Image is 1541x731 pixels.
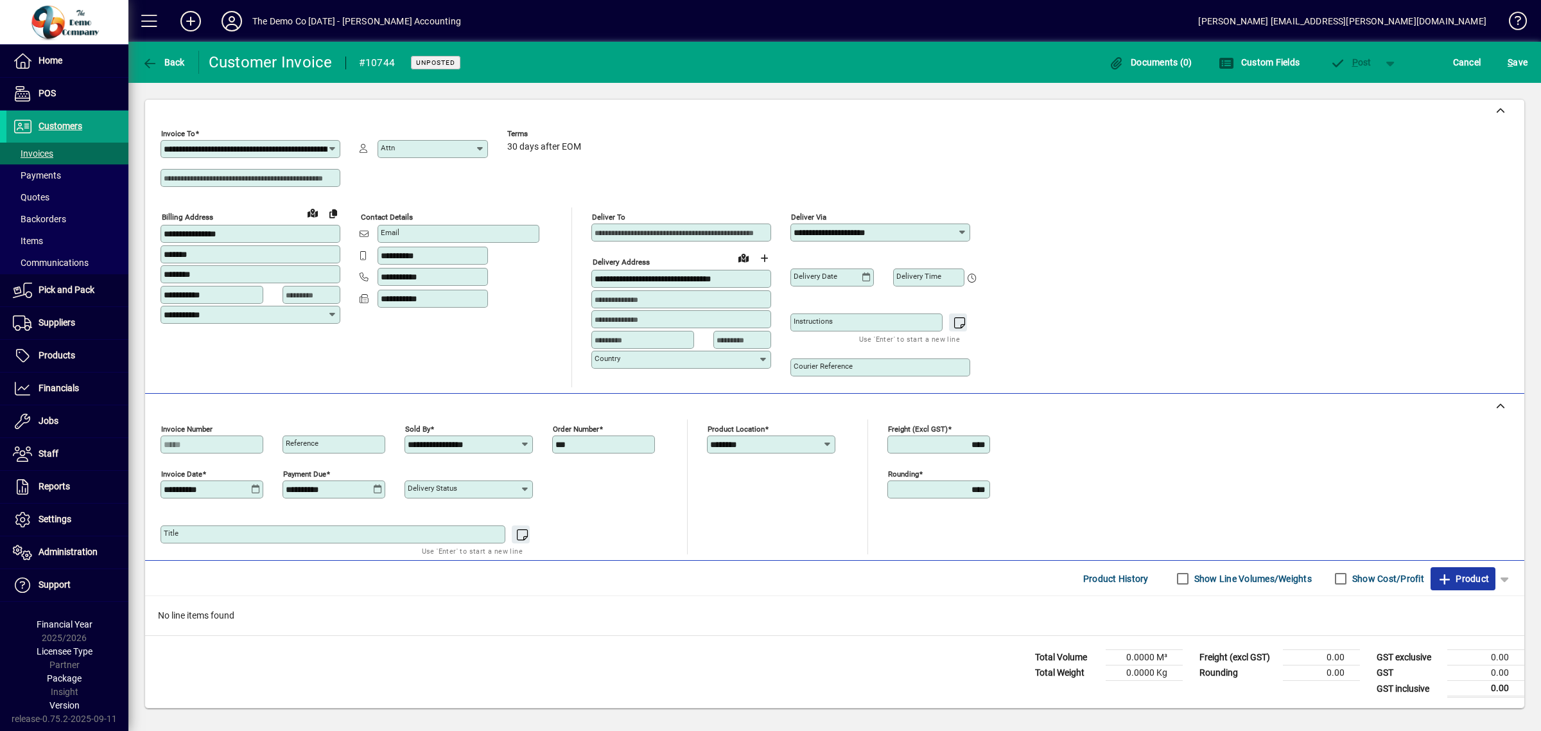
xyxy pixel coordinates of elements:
span: Communications [13,258,89,268]
div: The Demo Co [DATE] - [PERSON_NAME] Accounting [252,11,461,31]
a: Suppliers [6,307,128,339]
span: Custom Fields [1219,57,1300,67]
span: Suppliers [39,317,75,328]
button: Copy to Delivery address [323,203,344,224]
mat-label: Instructions [794,317,833,326]
span: Customers [39,121,82,131]
span: Financial Year [37,619,92,630]
span: Product History [1083,568,1149,589]
a: Administration [6,536,128,568]
td: GST inclusive [1370,681,1447,697]
td: 0.0000 M³ [1106,650,1183,665]
td: Freight (excl GST) [1193,650,1283,665]
span: Settings [39,514,71,524]
mat-label: Title [164,529,178,538]
td: GST exclusive [1370,650,1447,665]
a: View on map [733,247,754,268]
button: Product [1431,567,1495,590]
a: Backorders [6,208,128,230]
button: Save [1504,51,1531,74]
td: 0.00 [1447,650,1524,665]
button: Profile [211,10,252,33]
mat-label: Rounding [888,470,919,479]
mat-label: Delivery date [794,272,837,281]
td: 0.00 [1447,681,1524,697]
td: 0.0000 Kg [1106,665,1183,681]
mat-label: Deliver To [592,213,625,222]
span: Documents (0) [1109,57,1192,67]
mat-label: Delivery time [896,272,941,281]
span: Product [1437,568,1489,589]
button: Post [1323,51,1378,74]
span: Version [49,700,80,710]
a: Staff [6,438,128,470]
span: Home [39,55,62,66]
div: Customer Invoice [209,52,333,73]
mat-hint: Use 'Enter' to start a new line [859,331,960,346]
span: ave [1508,52,1528,73]
mat-label: Payment due [283,470,326,479]
label: Show Cost/Profit [1350,572,1424,585]
a: Invoices [6,143,128,164]
td: Total Volume [1029,650,1106,665]
span: ost [1330,57,1371,67]
mat-label: Freight (excl GST) [888,425,948,434]
button: Add [170,10,211,33]
mat-label: Invoice To [161,129,195,138]
mat-label: Product location [708,425,765,434]
a: Jobs [6,405,128,437]
a: Pick and Pack [6,274,128,306]
td: Rounding [1193,665,1283,681]
span: Items [13,236,43,246]
button: Cancel [1450,51,1484,74]
mat-label: Deliver via [791,213,826,222]
a: Quotes [6,186,128,208]
div: [PERSON_NAME] [EMAIL_ADDRESS][PERSON_NAME][DOMAIN_NAME] [1198,11,1486,31]
span: 30 days after EOM [507,142,581,152]
td: GST [1370,665,1447,681]
mat-label: Attn [381,143,395,152]
button: Choose address [754,248,774,269]
button: Product History [1078,567,1154,590]
mat-label: Courier Reference [794,362,853,371]
span: P [1352,57,1358,67]
a: View on map [302,202,323,223]
span: S [1508,57,1513,67]
button: Documents (0) [1106,51,1196,74]
span: Invoices [13,148,53,159]
span: Administration [39,547,98,557]
a: Communications [6,252,128,274]
span: Quotes [13,192,49,202]
span: Cancel [1453,52,1481,73]
button: Back [139,51,188,74]
span: Back [142,57,185,67]
button: Custom Fields [1215,51,1303,74]
span: Financials [39,383,79,393]
mat-label: Invoice number [161,425,213,434]
span: Staff [39,448,58,459]
span: Pick and Pack [39,285,94,295]
td: 0.00 [1283,650,1360,665]
span: Reports [39,481,70,491]
a: Support [6,569,128,601]
a: Reports [6,471,128,503]
a: Items [6,230,128,252]
app-page-header-button: Back [128,51,199,74]
span: Products [39,350,75,360]
span: Terms [507,130,584,138]
a: Products [6,340,128,372]
a: Home [6,45,128,77]
span: Payments [13,170,61,181]
a: Knowledge Base [1499,3,1525,44]
span: Unposted [416,58,455,67]
mat-label: Reference [286,439,318,448]
mat-hint: Use 'Enter' to start a new line [422,543,523,558]
a: POS [6,78,128,110]
mat-label: Country [595,354,620,363]
span: Support [39,579,71,590]
a: Payments [6,164,128,186]
td: 0.00 [1447,665,1524,681]
span: Backorders [13,214,66,224]
a: Financials [6,373,128,405]
span: Licensee Type [37,646,92,656]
